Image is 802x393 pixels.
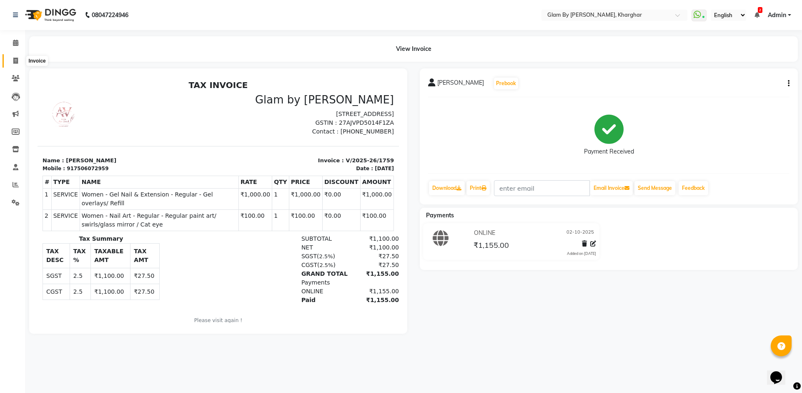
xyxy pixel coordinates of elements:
td: ₹100.00 [201,133,234,154]
td: ₹1,100.00 [53,207,93,223]
span: Payments [426,212,454,219]
th: QTY [235,99,252,111]
div: GRAND TOTAL [259,193,310,202]
td: ₹27.50 [93,191,122,207]
div: Payments [259,202,310,210]
td: ₹100.00 [323,133,356,154]
th: TAX AMT [93,166,122,191]
div: ₹1,100.00 [310,166,361,175]
span: 2.5% [282,185,296,191]
th: TAX % [32,166,53,191]
span: ONLINE [264,211,286,218]
p: Contact : [PHONE_NUMBER] [186,50,357,59]
td: 2 [5,133,14,154]
span: CGST [264,185,280,191]
th: TAX DESC [5,166,33,191]
div: ₹1,100.00 [310,158,361,166]
th: NAME [42,99,201,111]
td: ₹1,100.00 [53,191,93,207]
span: ONLINE [474,229,495,237]
th: TYPE [14,99,42,111]
h2: TAX INVOICE [5,3,356,13]
span: ₹1,155.00 [474,240,509,252]
span: SGST [264,176,279,183]
p: [STREET_ADDRESS] [186,33,357,42]
span: 2 [758,7,762,13]
div: ₹27.50 [310,175,361,184]
td: 2.5 [32,191,53,207]
th: # [5,99,14,111]
td: ₹100.00 [251,133,285,154]
span: Admin [768,11,786,20]
th: RATE [201,99,234,111]
b: 08047224946 [92,3,128,27]
h3: Glam by [PERSON_NAME] [186,17,357,30]
td: ₹1,000.00 [323,111,356,133]
span: 02-10-2025 [566,229,594,237]
td: SERVICE [14,133,42,154]
div: Date : [318,88,336,96]
div: Added on [DATE] [567,251,596,257]
p: GSTIN : 27AJVPD5014F1ZA [186,42,357,50]
div: SUBTOTAL [259,158,310,166]
td: 2.5 [32,207,53,223]
div: Invoice [26,56,48,66]
button: Prebook [494,78,518,89]
td: SERVICE [14,111,42,133]
button: Send Message [634,181,675,195]
div: [DATE] [337,88,356,96]
td: SGST [5,191,33,207]
p: Name : [PERSON_NAME] [5,80,176,88]
p: Please visit again ! [5,240,356,247]
div: 917506072959 [29,88,71,96]
a: Download [429,181,465,195]
td: ₹0.00 [285,111,323,133]
input: enter email [494,180,590,196]
span: Women - Nail Art - Regular - Regular paint art/ swirls/glass mirror / Cat eye [44,135,199,152]
button: Email Invoice [590,181,633,195]
div: Tax Summary [5,158,122,166]
td: 1 [5,111,14,133]
td: ₹0.00 [285,133,323,154]
div: Paid [259,219,310,228]
div: Payment Received [584,147,634,156]
span: [PERSON_NAME] [437,78,484,90]
td: 1 [235,111,252,133]
td: 1 [235,133,252,154]
th: PRICE [251,99,285,111]
div: ₹1,155.00 [310,210,361,219]
th: TAXABLE AMT [53,166,93,191]
iframe: chat widget [767,360,794,385]
td: CGST [5,207,33,223]
div: NET [259,166,310,175]
img: logo [21,3,78,27]
a: Feedback [679,181,708,195]
div: ₹1,155.00 [310,219,361,228]
div: View Invoice [29,36,798,62]
a: 2 [754,11,759,19]
span: 2.5% [282,176,296,183]
span: Women - Gel Nail & Extension - Regular - Gel overlays/ Refill [44,113,199,131]
td: ₹1,000.00 [201,111,234,133]
td: ₹1,000.00 [251,111,285,133]
div: ( ) [259,175,310,184]
div: ₹27.50 [310,184,361,193]
p: Invoice : V/2025-26/1759 [186,80,357,88]
div: ( ) [259,184,310,193]
div: ₹1,155.00 [310,193,361,202]
th: AMOUNT [323,99,356,111]
th: DISCOUNT [285,99,323,111]
td: ₹27.50 [93,207,122,223]
div: Mobile : [5,88,28,96]
a: Print [466,181,490,195]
